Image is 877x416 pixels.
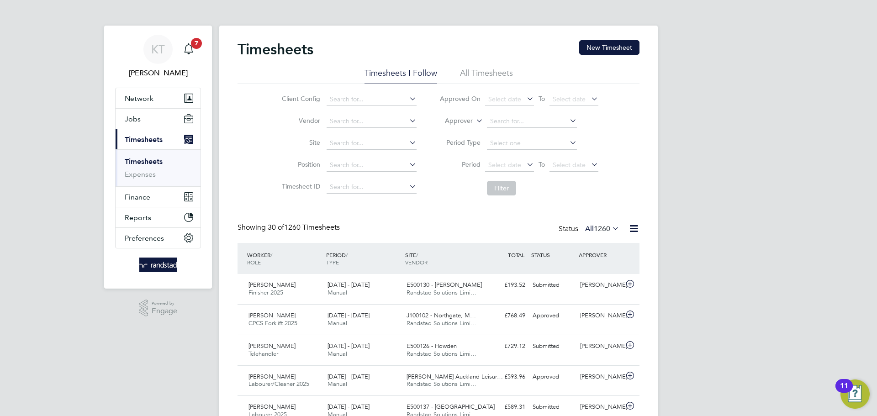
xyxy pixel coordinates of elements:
label: Approver [432,116,473,126]
input: Search for... [327,115,417,128]
span: TYPE [326,258,339,266]
span: To [536,93,548,105]
div: APPROVER [576,247,624,263]
span: VENDOR [405,258,428,266]
span: 7 [191,38,202,49]
span: Timesheets [125,135,163,144]
div: £729.12 [481,339,529,354]
button: Finance [116,187,201,207]
button: Timesheets [116,129,201,149]
span: Kieran Trotter [115,68,201,79]
div: PERIOD [324,247,403,270]
div: Submitted [529,339,576,354]
img: randstad-logo-retina.png [139,258,177,272]
div: Approved [529,308,576,323]
span: / [416,251,418,258]
span: J100102 - Northgate, M… [407,311,476,319]
label: Vendor [279,116,320,125]
input: Search for... [327,181,417,194]
span: Labourer/Cleaner 2025 [248,380,309,388]
div: Approved [529,369,576,384]
span: Select date [488,95,521,103]
div: SITE [403,247,482,270]
div: Submitted [529,400,576,415]
div: STATUS [529,247,576,263]
span: [DATE] - [DATE] [328,342,370,350]
span: Randstad Solutions Limi… [407,380,476,388]
span: [PERSON_NAME] Auckland Leisur… [407,373,503,380]
label: Period [439,160,481,169]
span: Manual [328,319,347,327]
span: Engage [152,307,177,315]
label: Period Type [439,138,481,147]
span: Network [125,94,153,103]
span: [PERSON_NAME] [248,311,296,319]
div: 11 [840,386,848,398]
span: Finisher 2025 [248,289,283,296]
input: Search for... [487,115,577,128]
span: ROLE [247,258,261,266]
span: Telehandler [248,350,278,358]
button: Reports [116,207,201,227]
div: Submitted [529,278,576,293]
li: Timesheets I Follow [365,68,437,84]
span: E500137 - [GEOGRAPHIC_DATA] [407,403,495,411]
a: 7 [180,35,198,64]
span: Select date [553,161,586,169]
span: Randstad Solutions Limi… [407,319,476,327]
span: 1260 [594,224,610,233]
span: [PERSON_NAME] [248,342,296,350]
span: 30 of [268,223,284,232]
nav: Main navigation [104,26,212,289]
span: 1260 Timesheets [268,223,340,232]
span: TOTAL [508,251,524,258]
span: [PERSON_NAME] [248,281,296,289]
input: Select one [487,137,577,150]
input: Search for... [327,137,417,150]
span: / [346,251,348,258]
input: Search for... [327,159,417,172]
div: £593.96 [481,369,529,384]
span: Manual [328,289,347,296]
span: / [270,251,272,258]
a: Expenses [125,170,156,179]
span: Powered by [152,300,177,307]
button: Open Resource Center, 11 new notifications [840,379,870,409]
span: To [536,158,548,170]
span: E500130 - [PERSON_NAME] [407,281,482,289]
span: [PERSON_NAME] [248,373,296,380]
span: [DATE] - [DATE] [328,281,370,289]
a: Powered byEngage [139,300,178,317]
span: [DATE] - [DATE] [328,311,370,319]
div: WORKER [245,247,324,270]
span: CPCS Forklift 2025 [248,319,297,327]
div: £193.52 [481,278,529,293]
span: Manual [328,350,347,358]
span: Randstad Solutions Limi… [407,289,476,296]
input: Search for... [327,93,417,106]
span: E500126 - Howden [407,342,457,350]
button: Network [116,88,201,108]
div: [PERSON_NAME] [576,369,624,384]
button: Filter [487,181,516,195]
button: New Timesheet [579,40,639,55]
span: KT [151,43,165,55]
h2: Timesheets [238,40,313,58]
span: [PERSON_NAME] [248,403,296,411]
span: Jobs [125,115,141,123]
a: Go to home page [115,258,201,272]
span: Finance [125,193,150,201]
div: £768.49 [481,308,529,323]
label: Site [279,138,320,147]
span: Randstad Solutions Limi… [407,350,476,358]
div: £589.31 [481,400,529,415]
div: [PERSON_NAME] [576,308,624,323]
label: Position [279,160,320,169]
li: All Timesheets [460,68,513,84]
button: Preferences [116,228,201,248]
div: Timesheets [116,149,201,186]
button: Jobs [116,109,201,129]
div: Status [559,223,621,236]
span: Select date [488,161,521,169]
label: Client Config [279,95,320,103]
